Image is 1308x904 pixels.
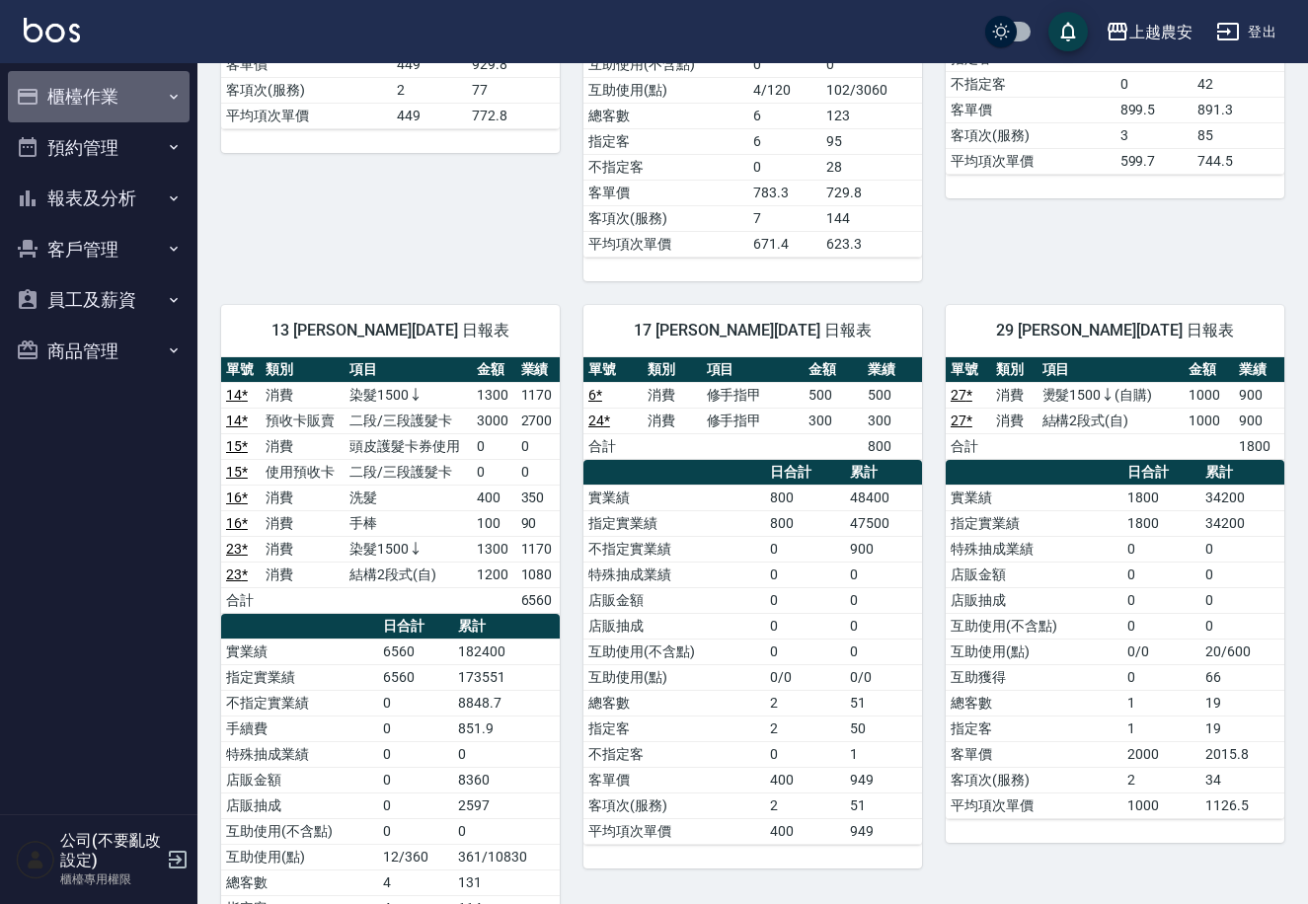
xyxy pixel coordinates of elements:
[583,154,748,180] td: 不指定客
[378,869,453,895] td: 4
[1200,485,1284,510] td: 34200
[1122,613,1200,639] td: 0
[1122,460,1200,486] th: 日合計
[1200,587,1284,613] td: 0
[1200,792,1284,818] td: 1126.5
[472,562,515,587] td: 1200
[8,71,190,122] button: 櫃檯作業
[643,382,702,408] td: 消費
[378,741,453,767] td: 0
[261,485,345,510] td: 消費
[1200,510,1284,536] td: 34200
[1200,690,1284,716] td: 19
[345,459,472,485] td: 二段/三段護髮卡
[845,639,922,664] td: 0
[845,690,922,716] td: 51
[261,536,345,562] td: 消費
[453,639,560,664] td: 182400
[378,818,453,844] td: 0
[453,767,560,792] td: 8360
[845,562,922,587] td: 0
[1122,792,1200,818] td: 1000
[1193,97,1284,122] td: 891.3
[261,382,345,408] td: 消費
[453,869,560,895] td: 131
[345,510,472,536] td: 手棒
[991,408,1037,433] td: 消費
[1122,639,1200,664] td: 0/0
[1122,767,1200,792] td: 2
[1200,613,1284,639] td: 0
[765,460,845,486] th: 日合計
[583,562,765,587] td: 特殊抽成業績
[765,562,845,587] td: 0
[1116,148,1193,174] td: 599.7
[583,613,765,639] td: 店販抽成
[583,77,748,103] td: 互助使用(點)
[991,382,1037,408] td: 消費
[583,128,748,154] td: 指定客
[845,818,922,844] td: 949
[583,716,765,741] td: 指定客
[1122,536,1200,562] td: 0
[8,122,190,174] button: 預約管理
[1129,20,1193,44] div: 上越農安
[1184,357,1234,383] th: 金額
[378,664,453,690] td: 6560
[643,408,702,433] td: 消費
[472,459,515,485] td: 0
[261,433,345,459] td: 消費
[1208,14,1284,50] button: 登出
[946,433,991,459] td: 合計
[845,716,922,741] td: 50
[221,664,378,690] td: 指定實業績
[748,51,821,77] td: 0
[221,844,378,869] td: 互助使用(點)
[946,148,1116,174] td: 平均項次單價
[392,103,467,128] td: 449
[748,128,821,154] td: 6
[345,562,472,587] td: 結構2段式(自)
[748,180,821,205] td: 783.3
[221,357,261,383] th: 單號
[1200,562,1284,587] td: 0
[453,818,560,844] td: 0
[453,741,560,767] td: 0
[583,231,748,257] td: 平均項次單價
[946,613,1122,639] td: 互助使用(不含點)
[261,510,345,536] td: 消費
[1122,716,1200,741] td: 1
[946,71,1116,97] td: 不指定客
[472,510,515,536] td: 100
[845,485,922,510] td: 48400
[946,587,1122,613] td: 店販抽成
[221,869,378,895] td: 總客數
[845,460,922,486] th: 累計
[8,326,190,377] button: 商品管理
[1116,97,1193,122] td: 899.5
[378,792,453,818] td: 0
[1122,690,1200,716] td: 1
[863,433,922,459] td: 800
[221,639,378,664] td: 實業績
[702,408,805,433] td: 修手指甲
[1038,408,1184,433] td: 結構2段式(自)
[8,224,190,275] button: 客戶管理
[1200,664,1284,690] td: 66
[8,173,190,224] button: 報表及分析
[1234,433,1284,459] td: 1800
[392,77,467,103] td: 2
[245,321,536,340] span: 13 [PERSON_NAME][DATE] 日報表
[345,485,472,510] td: 洗髮
[453,664,560,690] td: 173551
[969,321,1261,340] span: 29 [PERSON_NAME][DATE] 日報表
[453,690,560,716] td: 8848.7
[583,51,748,77] td: 互助使用(不含點)
[453,792,560,818] td: 2597
[472,408,515,433] td: 3000
[221,792,378,818] td: 店販抽成
[1193,71,1284,97] td: 42
[765,818,845,844] td: 400
[583,664,765,690] td: 互助使用(點)
[804,357,863,383] th: 金額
